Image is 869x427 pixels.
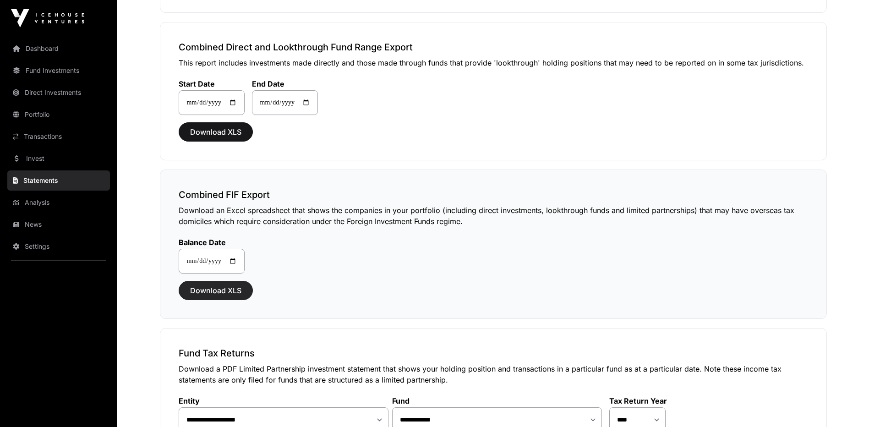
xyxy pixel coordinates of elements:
[392,396,602,405] label: Fund
[190,126,241,137] span: Download XLS
[252,79,318,88] label: End Date
[7,82,110,103] a: Direct Investments
[609,396,667,405] label: Tax Return Year
[179,79,245,88] label: Start Date
[823,383,869,427] iframe: Chat Widget
[179,363,808,385] p: Download a PDF Limited Partnership investment statement that shows your holding position and tran...
[7,214,110,235] a: News
[179,238,245,247] label: Balance Date
[7,104,110,125] a: Portfolio
[190,285,241,296] span: Download XLS
[179,41,808,54] h3: Combined Direct and Lookthrough Fund Range Export
[7,236,110,257] a: Settings
[179,122,253,142] button: Download XLS
[7,148,110,169] a: Invest
[7,192,110,213] a: Analysis
[7,38,110,59] a: Dashboard
[11,9,84,27] img: Icehouse Ventures Logo
[7,126,110,147] a: Transactions
[179,281,253,300] button: Download XLS
[7,60,110,81] a: Fund Investments
[179,205,808,227] p: Download an Excel spreadsheet that shows the companies in your portfolio (including direct invest...
[7,170,110,191] a: Statements
[179,188,808,201] h3: Combined FIF Export
[179,347,808,360] h3: Fund Tax Returns
[179,396,388,405] label: Entity
[179,57,808,68] p: This report includes investments made directly and those made through funds that provide 'lookthr...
